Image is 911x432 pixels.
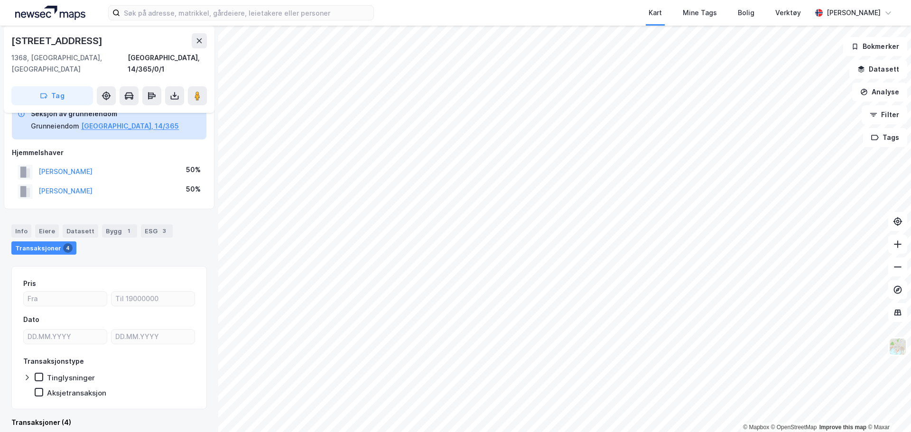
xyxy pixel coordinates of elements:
button: Analyse [852,83,907,101]
div: Eiere [35,224,59,238]
div: Dato [23,314,39,325]
div: [PERSON_NAME] [827,7,881,18]
div: 50% [186,184,201,195]
div: 3 [159,226,169,236]
div: Info [11,224,31,238]
div: Kart [649,7,662,18]
input: DD.MM.YYYY [24,330,107,344]
div: Bygg [102,224,137,238]
img: logo.a4113a55bc3d86da70a041830d287a7e.svg [15,6,85,20]
input: Fra [24,292,107,306]
div: Mine Tags [683,7,717,18]
div: Transaksjoner (4) [11,417,207,428]
div: Grunneiendom [31,120,79,132]
button: Bokmerker [843,37,907,56]
div: Bolig [738,7,754,18]
div: 50% [186,164,201,175]
div: Datasett [63,224,98,238]
div: 1368, [GEOGRAPHIC_DATA], [GEOGRAPHIC_DATA] [11,52,128,75]
button: Datasett [849,60,907,79]
button: [GEOGRAPHIC_DATA], 14/365 [81,120,179,132]
div: Seksjon av grunneiendom [31,108,179,119]
div: ESG [141,224,173,238]
button: Tag [11,86,93,105]
div: [GEOGRAPHIC_DATA], 14/365/0/1 [128,52,207,75]
div: Pris [23,278,36,289]
button: Filter [862,105,907,124]
iframe: Chat Widget [864,386,911,432]
div: Tinglysninger [47,373,95,382]
div: Transaksjoner [11,241,76,255]
img: Z [889,338,907,356]
div: Transaksjonstype [23,356,84,367]
div: Hjemmelshaver [12,147,206,158]
div: [STREET_ADDRESS] [11,33,104,48]
input: DD.MM.YYYY [112,330,195,344]
div: 1 [124,226,133,236]
input: Søk på adresse, matrikkel, gårdeiere, leietakere eller personer [120,6,373,20]
input: Til 19000000 [112,292,195,306]
div: Verktøy [775,7,801,18]
a: Mapbox [743,424,769,431]
div: Aksjetransaksjon [47,388,106,397]
div: 4 [63,243,73,253]
a: OpenStreetMap [771,424,817,431]
a: Improve this map [819,424,866,431]
button: Tags [863,128,907,147]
